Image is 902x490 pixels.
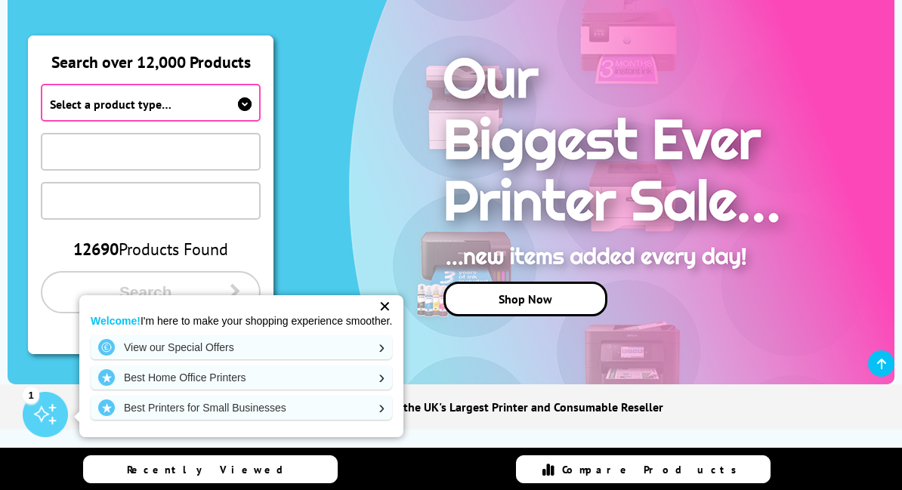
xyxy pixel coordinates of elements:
[73,239,119,260] span: 12690
[91,335,392,359] a: View our Special Offers
[443,282,607,316] a: Shop Now
[29,36,273,72] div: Search over 12,000 Products
[91,396,392,420] a: Best Printers for Small Businesses
[91,365,392,390] a: Best Home Office Printers
[374,296,395,317] div: ✕
[50,97,171,112] span: Select a product type…
[239,399,663,414] h1: Welcome to [DOMAIN_NAME] - the UK's Largest Printer and Consumable Reseller
[127,463,298,476] span: Recently Viewed
[23,387,39,403] div: 1
[562,463,745,476] span: Compare Products
[91,315,141,327] strong: Welcome!
[41,239,261,260] div: Products Found
[83,455,337,483] a: Recently Viewed
[61,283,230,301] span: Search
[41,271,261,313] button: Search
[516,455,770,483] a: Compare Products
[91,314,392,328] p: I'm here to make your shopping experience smoother.
[41,325,261,342] button: reset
